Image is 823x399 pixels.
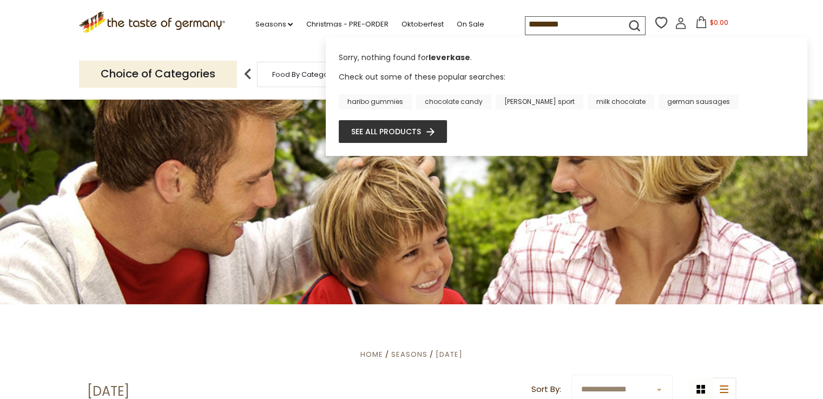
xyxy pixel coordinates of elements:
a: haribo gummies [339,94,412,109]
a: milk chocolate [588,94,654,109]
span: $0.00 [709,18,728,27]
b: leverkase [429,52,470,63]
a: german sausages [659,94,739,109]
a: chocolate candy [416,94,491,109]
a: [DATE] [436,349,463,359]
a: Food By Category [272,70,335,79]
div: Sorry, nothing found for . [339,52,794,71]
label: Sort By: [531,383,561,396]
button: $0.00 [689,16,735,32]
a: Seasons [391,349,427,359]
div: Check out some of these popular searches: [339,71,794,109]
p: Choice of Categories [79,61,237,87]
img: previous arrow [237,63,259,85]
a: Home [360,349,383,359]
a: Oktoberfest [401,18,443,30]
a: [PERSON_NAME] sport [496,94,583,109]
a: See all products [351,126,434,138]
div: Instant Search Results [326,37,807,156]
a: On Sale [456,18,484,30]
a: Seasons [255,18,293,30]
a: Christmas - PRE-ORDER [306,18,388,30]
